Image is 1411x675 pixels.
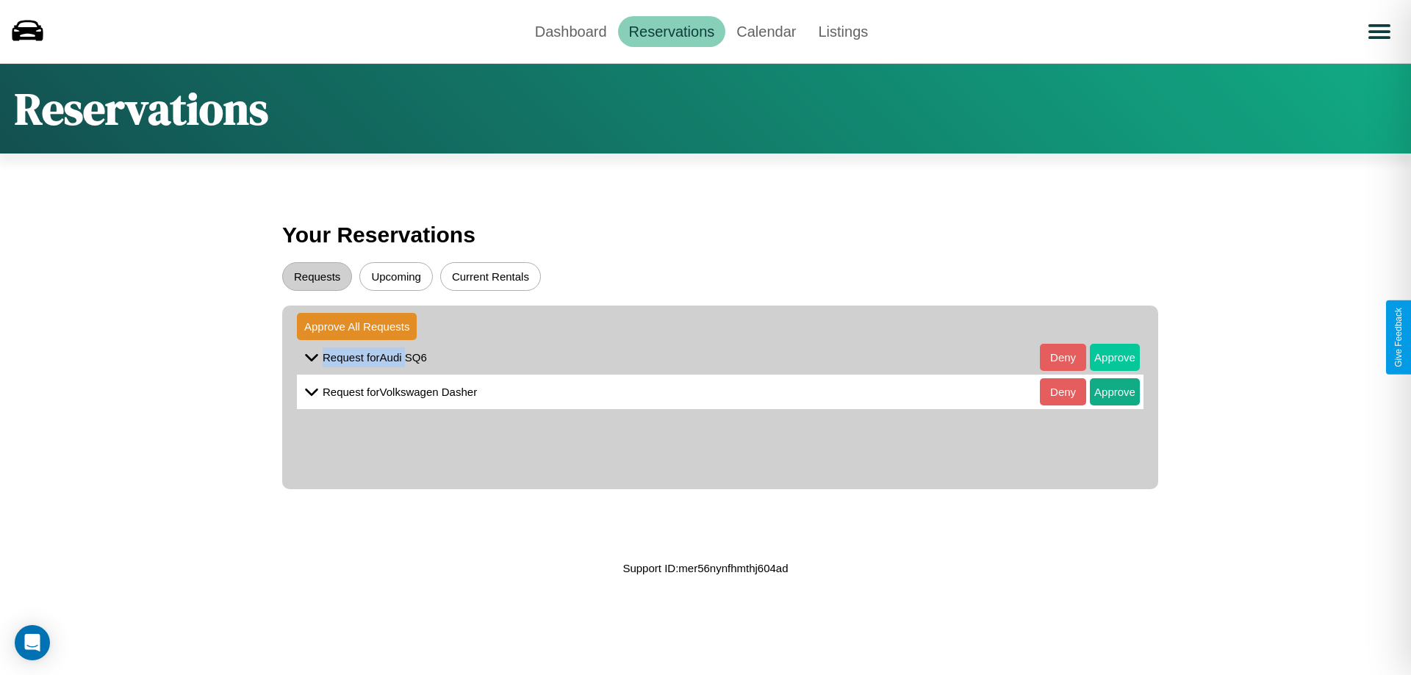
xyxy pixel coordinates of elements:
[1040,344,1086,371] button: Deny
[15,625,50,660] div: Open Intercom Messenger
[807,16,879,47] a: Listings
[1090,378,1140,405] button: Approve
[359,262,433,291] button: Upcoming
[1393,308,1404,367] div: Give Feedback
[440,262,541,291] button: Current Rentals
[622,558,788,578] p: Support ID: mer56nynfhmthj604ad
[282,215,1129,255] h3: Your Reservations
[1090,344,1140,371] button: Approve
[323,347,427,367] p: Request for Audi SQ6
[297,313,417,340] button: Approve All Requests
[725,16,807,47] a: Calendar
[282,262,352,291] button: Requests
[15,79,268,139] h1: Reservations
[524,16,618,47] a: Dashboard
[1359,11,1400,52] button: Open menu
[1040,378,1086,405] button: Deny
[323,382,477,402] p: Request for Volkswagen Dasher
[618,16,726,47] a: Reservations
